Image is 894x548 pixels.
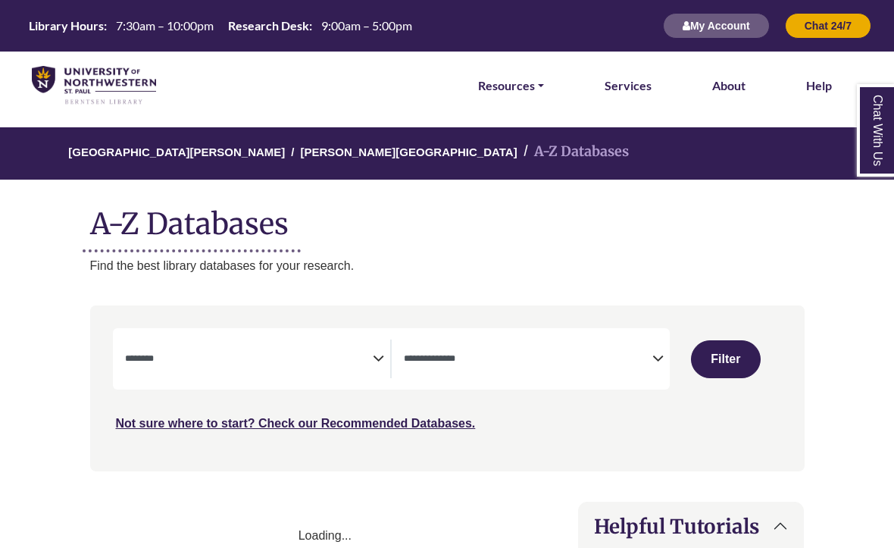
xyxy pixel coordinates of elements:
[116,18,214,33] span: 7:30am – 10:00pm
[90,256,805,276] p: Find the best library databases for your research.
[90,127,805,180] nav: breadcrumb
[478,76,544,96] a: Resources
[806,76,832,96] a: Help
[222,17,313,33] th: Research Desk:
[785,13,871,39] button: Chat 24/7
[605,76,652,96] a: Services
[663,13,770,39] button: My Account
[517,141,629,163] li: A-Z Databases
[90,526,561,546] div: Loading...
[90,195,805,241] h1: A-Z Databases
[116,417,476,430] a: Not sure where to start? Check our Recommended Databases.
[23,17,418,35] a: Hours Today
[90,305,805,471] nav: Search filters
[301,143,517,158] a: [PERSON_NAME][GEOGRAPHIC_DATA]
[32,66,156,105] img: library_home
[404,354,652,366] textarea: Filter
[785,19,871,32] a: Chat 24/7
[712,76,746,96] a: About
[23,17,418,32] table: Hours Today
[663,19,770,32] a: My Account
[321,18,412,33] span: 9:00am – 5:00pm
[125,354,374,366] textarea: Filter
[23,17,108,33] th: Library Hours:
[68,143,285,158] a: [GEOGRAPHIC_DATA][PERSON_NAME]
[691,340,761,378] button: Submit for Search Results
